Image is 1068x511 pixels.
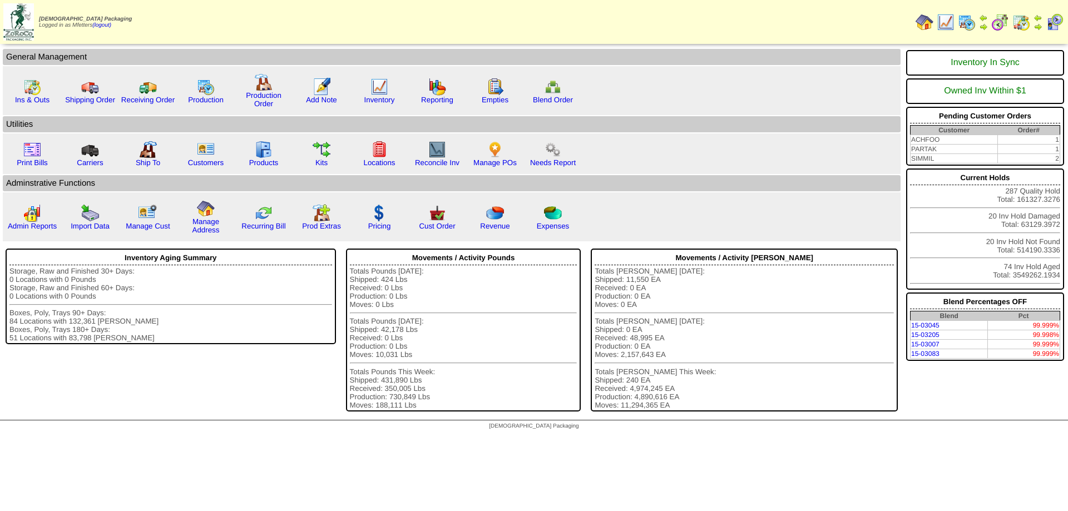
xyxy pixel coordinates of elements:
[255,73,273,91] img: factory.gif
[364,96,395,104] a: Inventory
[544,78,562,96] img: network.png
[197,78,215,96] img: calendarprod.gif
[421,96,453,104] a: Reporting
[428,78,446,96] img: graph.gif
[937,13,955,31] img: line_graph.gif
[197,141,215,158] img: customers.gif
[138,204,159,222] img: managecust.png
[987,311,1060,321] th: Pct
[910,52,1060,73] div: Inventory In Sync
[906,168,1064,290] div: 287 Quality Hold Total: 161327.3276 20 Inv Hold Damaged Total: 63129.3972 20 Inv Hold Not Found T...
[486,141,504,158] img: po.png
[363,158,395,167] a: Locations
[81,78,99,96] img: truck.gif
[537,222,570,230] a: Expenses
[15,96,50,104] a: Ins & Outs
[368,222,391,230] a: Pricing
[249,158,279,167] a: Products
[1034,13,1042,22] img: arrowleft.gif
[987,330,1060,340] td: 99.998%
[911,321,940,329] a: 15-03045
[428,141,446,158] img: line_graph2.gif
[1034,22,1042,31] img: arrowright.gif
[489,423,578,429] span: [DEMOGRAPHIC_DATA] Packaging
[428,204,446,222] img: cust_order.png
[3,116,901,132] td: Utilities
[911,154,998,163] td: SIMMIL
[188,158,224,167] a: Customers
[911,135,998,145] td: ACHFOO
[979,13,988,22] img: arrowleft.gif
[23,78,41,96] img: calendarinout.gif
[81,204,99,222] img: import.gif
[910,81,1060,102] div: Owned Inv Within $1
[991,13,1009,31] img: calendarblend.gif
[126,222,170,230] a: Manage Cust
[910,109,1060,123] div: Pending Customer Orders
[246,91,281,108] a: Production Order
[486,204,504,222] img: pie_chart.png
[370,204,388,222] img: dollar.gif
[979,22,988,31] img: arrowright.gif
[139,78,157,96] img: truck2.gif
[3,49,901,65] td: General Management
[997,126,1060,135] th: Order#
[8,222,57,230] a: Admin Reports
[911,350,940,358] a: 15-03083
[595,251,894,265] div: Movements / Activity [PERSON_NAME]
[188,96,224,104] a: Production
[9,267,332,342] div: Storage, Raw and Finished 30+ Days: 0 Locations with 0 Pounds Storage, Raw and Finished 60+ Days:...
[486,78,504,96] img: workorder.gif
[313,141,330,158] img: workflow.gif
[911,340,940,348] a: 15-03007
[910,171,1060,185] div: Current Holds
[3,3,34,41] img: zoroco-logo-small.webp
[121,96,175,104] a: Receiving Order
[255,204,273,222] img: reconcile.gif
[315,158,328,167] a: Kits
[544,141,562,158] img: workflow.png
[987,340,1060,349] td: 99.999%
[544,204,562,222] img: pie_chart2.png
[987,321,1060,330] td: 99.999%
[1046,13,1064,31] img: calendarcustomer.gif
[911,311,988,321] th: Blend
[415,158,459,167] a: Reconcile Inv
[302,222,341,230] a: Prod Extras
[81,141,99,158] img: truck3.gif
[77,158,103,167] a: Carriers
[23,204,41,222] img: graph2.png
[1012,13,1030,31] img: calendarinout.gif
[997,154,1060,163] td: 2
[997,145,1060,154] td: 1
[241,222,285,230] a: Recurring Bill
[911,145,998,154] td: PARTAK
[192,217,220,234] a: Manage Address
[136,158,160,167] a: Ship To
[370,78,388,96] img: line_graph.gif
[9,251,332,265] div: Inventory Aging Summary
[65,96,115,104] a: Shipping Order
[482,96,508,104] a: Empties
[197,200,215,217] img: home.gif
[306,96,337,104] a: Add Note
[419,222,455,230] a: Cust Order
[480,222,510,230] a: Revenue
[3,175,901,191] td: Adminstrative Functions
[530,158,576,167] a: Needs Report
[255,141,273,158] img: cabinet.gif
[911,331,940,339] a: 15-03205
[39,16,132,28] span: Logged in as Mfetters
[958,13,976,31] img: calendarprod.gif
[71,222,110,230] a: Import Data
[350,251,577,265] div: Movements / Activity Pounds
[911,126,998,135] th: Customer
[987,349,1060,359] td: 99.999%
[916,13,933,31] img: home.gif
[997,135,1060,145] td: 1
[473,158,517,167] a: Manage POs
[910,295,1060,309] div: Blend Percentages OFF
[39,16,132,22] span: [DEMOGRAPHIC_DATA] Packaging
[313,78,330,96] img: orders.gif
[313,204,330,222] img: prodextras.gif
